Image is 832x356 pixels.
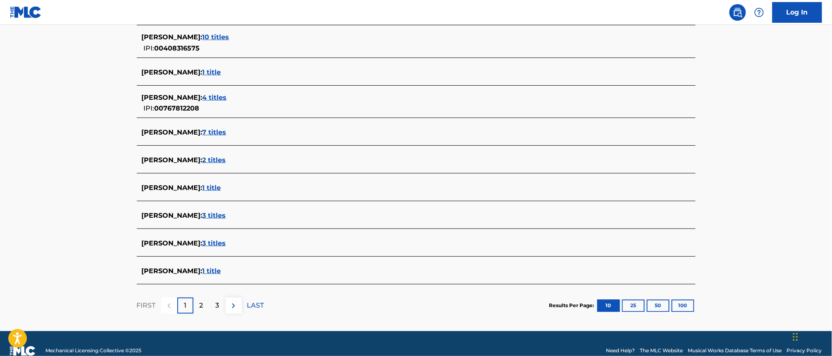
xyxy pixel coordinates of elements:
[144,104,155,112] span: IPI:
[142,128,203,136] span: [PERSON_NAME] :
[203,68,221,76] span: 1 title
[606,347,635,355] a: Need Help?
[142,94,203,101] span: [PERSON_NAME] :
[647,300,670,312] button: 50
[622,300,645,312] button: 25
[203,33,229,41] span: 10 titles
[203,184,221,192] span: 1 title
[787,347,822,355] a: Privacy Policy
[10,6,42,18] img: MLC Logo
[729,4,746,21] a: Public Search
[203,212,226,219] span: 3 titles
[229,301,238,311] img: right
[137,301,156,311] p: FIRST
[549,302,596,310] p: Results Per Page:
[142,68,203,76] span: [PERSON_NAME] :
[216,301,219,311] p: 3
[142,156,203,164] span: [PERSON_NAME] :
[142,33,203,41] span: [PERSON_NAME] :
[791,316,832,356] iframe: Chat Widget
[155,104,200,112] span: 00767812208
[155,44,200,52] span: 00408316575
[247,301,264,311] p: LAST
[793,325,798,349] div: Drag
[597,300,620,312] button: 10
[184,301,186,311] p: 1
[688,347,782,355] a: Musical Works Database Terms of Use
[203,239,226,247] span: 3 titles
[142,212,203,219] span: [PERSON_NAME] :
[672,300,694,312] button: 100
[203,94,227,101] span: 4 titles
[203,156,226,164] span: 2 titles
[640,347,683,355] a: The MLC Website
[751,4,768,21] div: Help
[142,184,203,192] span: [PERSON_NAME] :
[200,301,203,311] p: 2
[772,2,822,23] a: Log In
[754,7,764,17] img: help
[144,44,155,52] span: IPI:
[10,346,36,356] img: logo
[733,7,743,17] img: search
[203,267,221,275] span: 1 title
[142,267,203,275] span: [PERSON_NAME] :
[203,128,226,136] span: 7 titles
[45,347,141,355] span: Mechanical Licensing Collective © 2025
[142,239,203,247] span: [PERSON_NAME] :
